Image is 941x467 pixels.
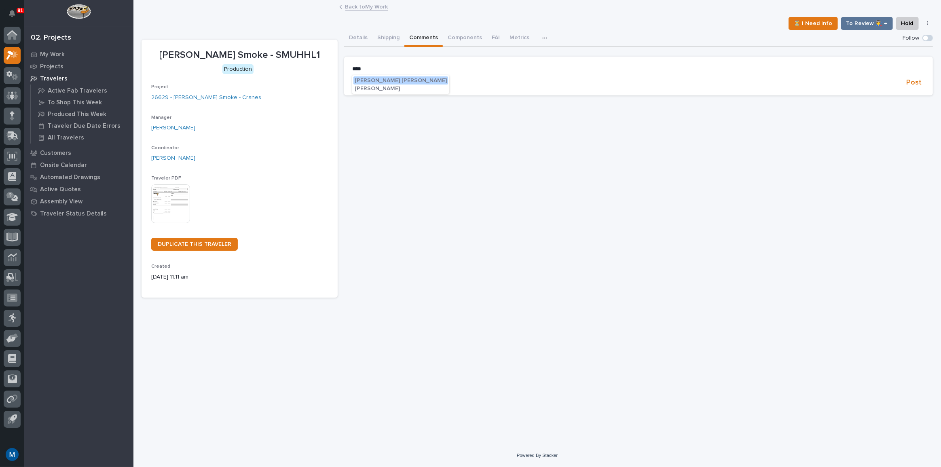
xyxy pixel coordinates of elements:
a: Traveler Status Details [24,207,133,220]
p: My Work [40,51,65,58]
p: Onsite Calendar [40,162,87,169]
a: Assembly View [24,195,133,207]
button: Details [344,30,372,47]
span: Coordinator [151,146,179,150]
button: FAI [487,30,505,47]
p: To Shop This Week [48,99,102,106]
p: Active Quotes [40,186,81,193]
img: Workspace Logo [67,4,91,19]
button: ⏳ I Need Info [789,17,838,30]
button: Hold [896,17,919,30]
p: Traveler Status Details [40,210,107,218]
a: Traveler Due Date Errors [31,120,133,131]
a: Customers [24,147,133,159]
p: Travelers [40,75,68,82]
p: 91 [18,8,23,13]
a: 26629 - [PERSON_NAME] Smoke - Cranes [151,93,261,102]
div: Notifications91 [10,10,21,23]
a: Projects [24,60,133,72]
p: Produced This Week [48,111,106,118]
button: Shipping [372,30,404,47]
button: users-avatar [4,446,21,463]
a: DUPLICATE THIS TRAVELER [151,238,238,251]
a: Produced This Week [31,108,133,120]
span: To Review 👨‍🏭 → [846,19,888,28]
div: 02. Projects [31,34,71,42]
span: Post [906,78,922,87]
a: Active Fab Travelers [31,85,133,96]
button: [PERSON_NAME] [PERSON_NAME] [353,76,448,85]
a: To Shop This Week [31,97,133,108]
p: Assembly View [40,198,82,205]
a: Active Quotes [24,183,133,195]
span: DUPLICATE THIS TRAVELER [158,241,231,247]
span: Manager [151,115,171,120]
button: Metrics [505,30,534,47]
span: Project [151,85,168,89]
p: Customers [40,150,71,157]
button: [PERSON_NAME] [353,85,401,93]
a: All Travelers [31,132,133,143]
a: [PERSON_NAME] [151,154,195,163]
span: [PERSON_NAME] [355,86,400,91]
p: Projects [40,63,63,70]
div: Production [222,64,254,74]
p: Active Fab Travelers [48,87,107,95]
button: Post [903,78,925,87]
button: Comments [404,30,443,47]
a: Back toMy Work [345,2,388,11]
p: [DATE] 11:11 am [151,273,328,281]
a: Onsite Calendar [24,159,133,171]
span: Created [151,264,170,269]
p: Follow [903,35,919,42]
a: [PERSON_NAME] [151,124,195,132]
p: All Travelers [48,134,84,142]
span: [PERSON_NAME] [PERSON_NAME] [355,78,447,83]
button: Components [443,30,487,47]
a: Automated Drawings [24,171,133,183]
span: ⏳ I Need Info [794,19,833,28]
a: Powered By Stacker [517,453,558,458]
a: My Work [24,48,133,60]
p: [PERSON_NAME] Smoke - SMUHHL1 [151,49,328,61]
p: Automated Drawings [40,174,100,181]
span: Traveler PDF [151,176,181,181]
span: Hold [901,19,914,28]
a: Travelers [24,72,133,85]
p: Traveler Due Date Errors [48,123,121,130]
button: To Review 👨‍🏭 → [841,17,893,30]
button: Notifications [4,5,21,22]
